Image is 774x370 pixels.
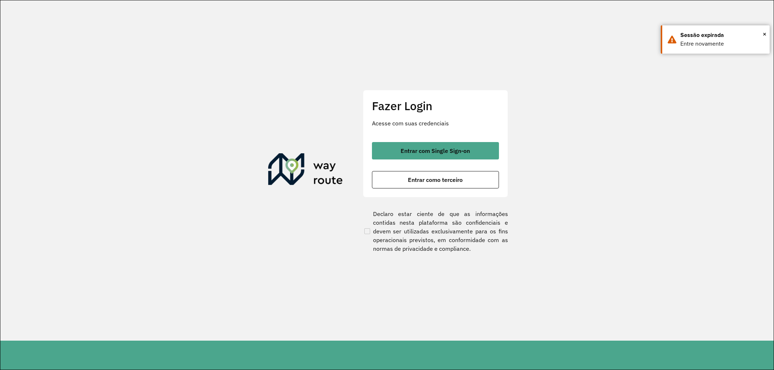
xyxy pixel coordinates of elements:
[363,209,508,253] label: Declaro estar ciente de que as informações contidas nesta plataforma são confidenciais e devem se...
[680,40,764,48] div: Entre novamente
[401,148,470,154] span: Entrar com Single Sign-on
[680,31,764,40] div: Sessão expirada
[268,153,343,188] img: Roteirizador AmbevTech
[372,142,499,159] button: button
[372,119,499,128] p: Acesse com suas credenciais
[372,171,499,188] button: button
[408,177,463,183] span: Entrar como terceiro
[372,99,499,113] h2: Fazer Login
[763,29,766,40] button: Close
[763,29,766,40] span: ×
